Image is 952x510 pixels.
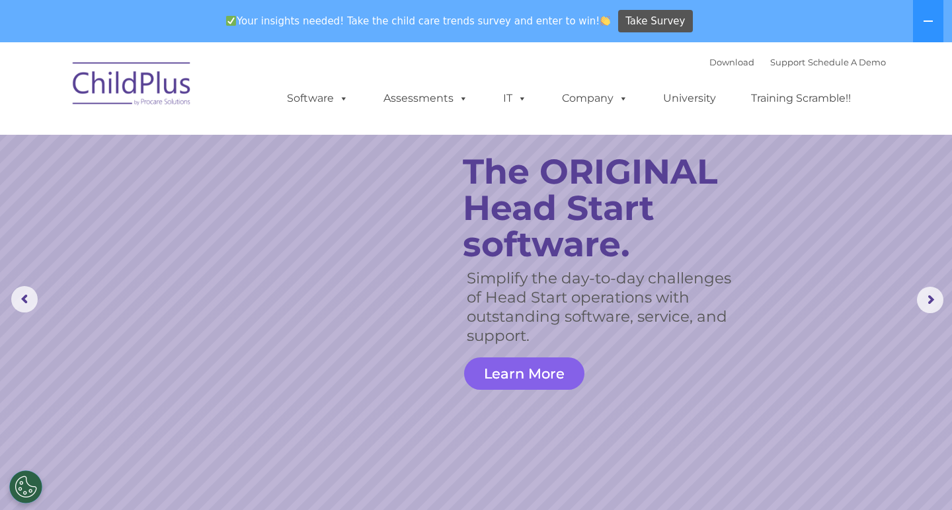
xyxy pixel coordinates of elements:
a: IT [490,85,540,112]
a: Software [274,85,362,112]
a: University [650,85,729,112]
img: ChildPlus by Procare Solutions [66,53,198,119]
a: Company [549,85,641,112]
span: Phone number [184,141,240,151]
a: Training Scramble!! [738,85,864,112]
rs-layer: The ORIGINAL Head Start software. [463,153,760,262]
span: Take Survey [625,10,685,33]
span: Last name [184,87,224,97]
button: Cookies Settings [9,470,42,503]
a: Assessments [370,85,481,112]
font: | [709,57,886,67]
rs-layer: Simplify the day-to-day challenges of Head Start operations with outstanding software, service, a... [467,269,746,346]
a: Download [709,57,754,67]
a: Learn More [464,357,584,390]
a: Schedule A Demo [808,57,886,67]
img: 👏 [600,16,610,26]
a: Take Survey [618,10,693,33]
img: ✅ [226,16,236,26]
a: Support [770,57,805,67]
span: Your insights needed! Take the child care trends survey and enter to win! [220,9,616,34]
